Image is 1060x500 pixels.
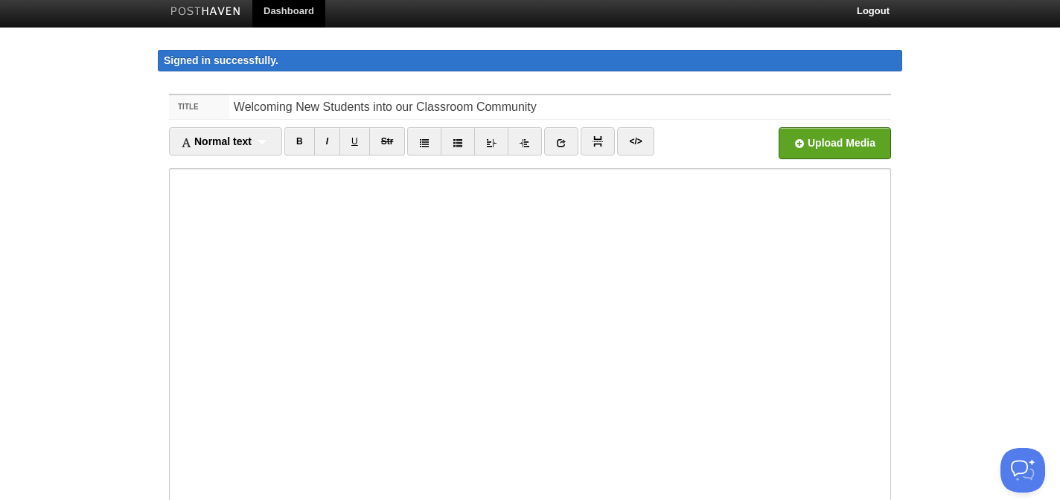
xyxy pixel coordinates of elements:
a: Str [369,127,406,156]
a: U [339,127,370,156]
div: Signed in successfully. [158,50,902,71]
img: pagebreak-icon.png [593,136,603,147]
a: B [284,127,315,156]
a: </> [617,127,654,156]
label: Title [169,95,229,119]
del: Str [381,136,394,147]
iframe: Help Scout Beacon - Open [1000,448,1045,493]
a: I [314,127,340,156]
img: Posthaven-bar [170,7,241,18]
span: Normal text [181,135,252,147]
